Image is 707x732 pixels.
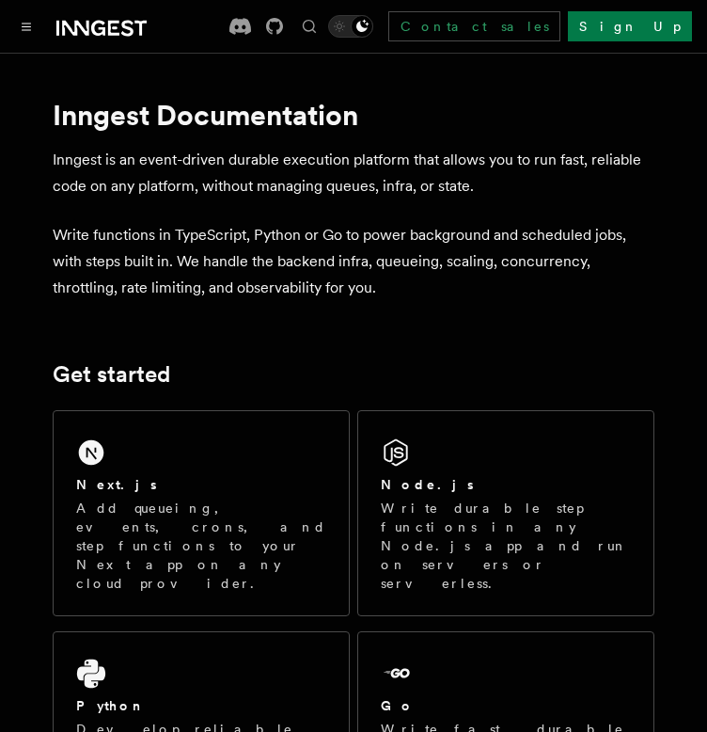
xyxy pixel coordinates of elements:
h1: Inngest Documentation [53,98,654,132]
a: Node.jsWrite durable step functions in any Node.js app and run on servers or serverless. [357,410,654,616]
button: Find something... [298,15,321,38]
h2: Go [381,696,415,715]
h2: Node.js [381,475,474,494]
h2: Python [76,696,146,715]
button: Toggle navigation [15,15,38,38]
p: Write durable step functions in any Node.js app and run on servers or serverless. [381,499,631,593]
button: Toggle dark mode [328,15,373,38]
a: Get started [53,361,170,388]
p: Inngest is an event-driven durable execution platform that allows you to run fast, reliable code ... [53,147,654,199]
a: Sign Up [568,11,692,41]
a: Contact sales [388,11,560,41]
p: Write functions in TypeScript, Python or Go to power background and scheduled jobs, with steps bu... [53,222,654,301]
p: Add queueing, events, crons, and step functions to your Next app on any cloud provider. [76,499,326,593]
a: Next.jsAdd queueing, events, crons, and step functions to your Next app on any cloud provider. [53,410,350,616]
h2: Next.js [76,475,157,494]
